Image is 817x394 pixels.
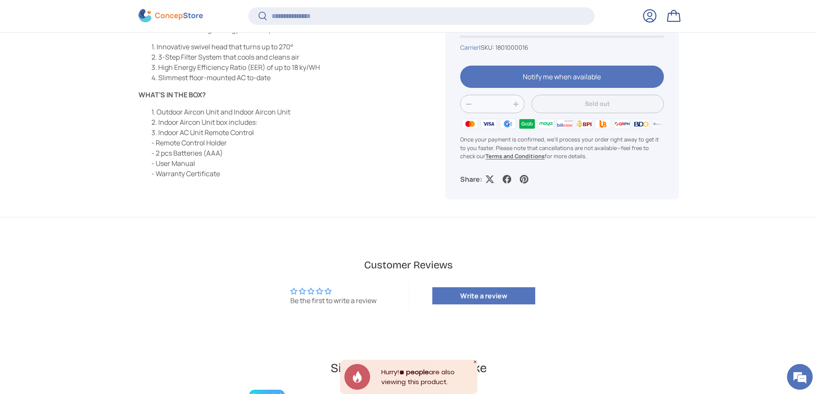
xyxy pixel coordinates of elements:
img: grabpay [517,117,536,130]
span: | [479,43,528,51]
img: ConcepStore [139,9,203,23]
img: metrobank [651,117,669,130]
span: We're online! [50,108,118,195]
img: maya [537,117,555,130]
img: master [460,117,479,130]
button: Sold out [531,95,663,113]
img: gcash [498,117,517,130]
textarea: Type your message and hit 'Enter' [4,234,163,264]
p: Share: [460,174,482,184]
img: bpi [575,117,594,130]
a: Terms and Conditions [485,152,545,159]
img: bdo [632,117,651,130]
div: Close [473,360,477,364]
a: Carrier [460,43,479,51]
strong: WHAT'S IN THE BOX? [139,90,206,99]
span: 1801000016 [495,43,528,51]
img: visa [479,117,498,130]
div: Average rating is 0.00 stars [290,286,377,296]
h2: Similar items you might like [139,360,679,376]
p: Once your payment is confirmed, we'll process your order right away to get it to you faster. Plea... [460,135,663,160]
p: 1. Outdoor Aircon Unit and Indoor Aircon Unit 2. Indoor Aircon Unit box includes: 3. Indoor AC Un... [139,107,404,179]
a: Write a review [432,287,535,304]
p: 1. Innovative swivel head that turns up to 270° 2. 3-Step Filter System that cools and cleans air... [139,42,404,83]
img: qrph [612,117,631,130]
div: Minimize live chat window [141,4,161,25]
div: Be the first to write a review [290,296,377,305]
img: billease [555,117,574,130]
div: Chat with us now [45,48,144,59]
img: ubp [594,117,612,130]
h2: Customer Reviews [158,258,659,273]
span: SKU: [481,43,494,51]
